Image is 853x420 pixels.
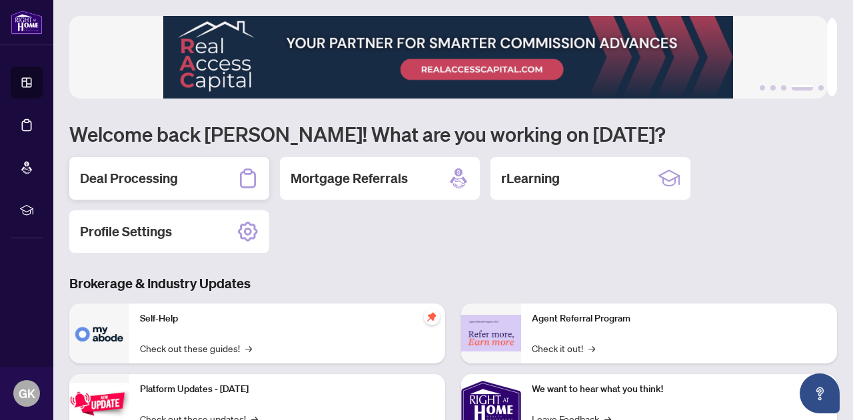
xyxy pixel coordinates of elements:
[69,274,837,293] h3: Brokerage & Industry Updates
[461,315,521,351] img: Agent Referral Program
[69,304,129,363] img: Self-Help
[781,85,786,91] button: 3
[140,341,252,355] a: Check out these guides!→
[140,312,434,326] p: Self-Help
[800,373,840,413] button: Open asap
[532,382,826,397] p: We want to hear what you think!
[11,10,43,35] img: logo
[291,169,408,188] h2: Mortgage Referrals
[424,309,440,325] span: pushpin
[770,85,776,91] button: 2
[501,169,560,188] h2: rLearning
[532,341,595,355] a: Check it out!→
[80,169,178,188] h2: Deal Processing
[818,85,824,91] button: 5
[69,121,837,146] h1: Welcome back [PERSON_NAME]! What are you working on [DATE]?
[80,222,172,241] h2: Profile Settings
[140,382,434,397] p: Platform Updates - [DATE]
[245,341,252,355] span: →
[532,312,826,326] p: Agent Referral Program
[69,16,827,99] img: Slide 3
[760,85,765,91] button: 1
[792,85,813,91] button: 4
[19,384,35,403] span: GK
[588,341,595,355] span: →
